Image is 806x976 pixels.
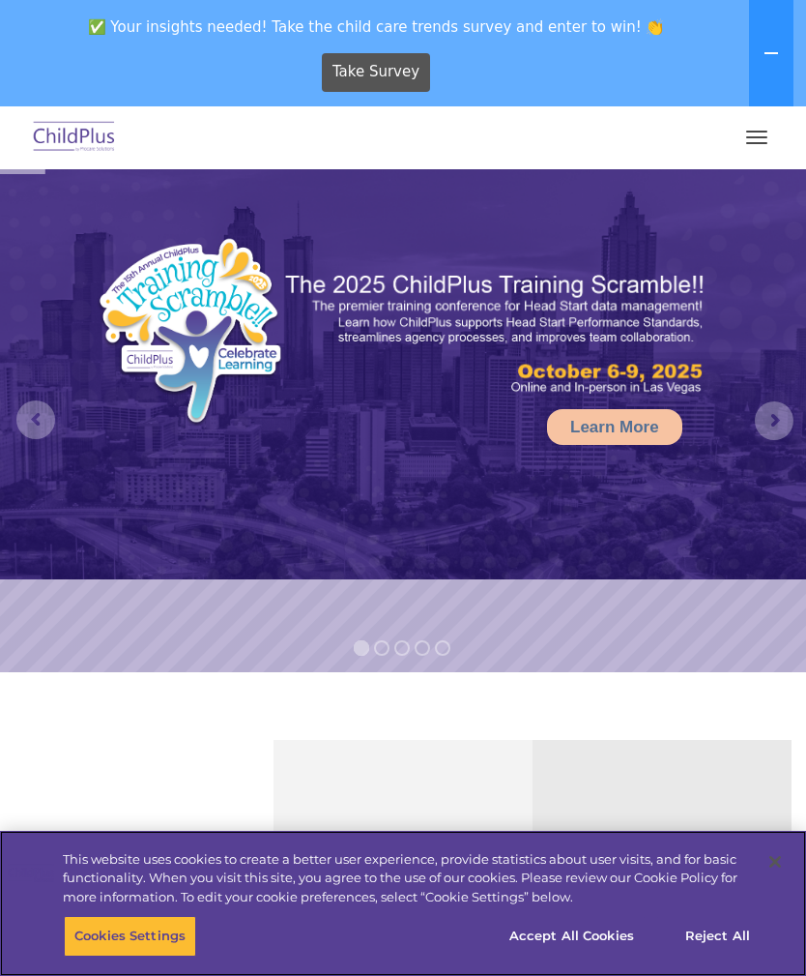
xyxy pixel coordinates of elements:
a: Learn More [547,409,682,445]
span: Take Survey [332,55,419,89]
span: ✅ Your insights needed! Take the child care trends survey and enter to win! 👏 [8,8,745,45]
img: ChildPlus by Procare Solutions [29,115,120,161]
button: Cookies Settings [64,916,196,957]
button: Accept All Cookies [499,916,645,957]
div: This website uses cookies to create a better user experience, provide statistics about user visit... [63,850,750,907]
a: Take Survey [322,53,431,92]
button: Reject All [657,916,778,957]
button: Close [754,841,796,883]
